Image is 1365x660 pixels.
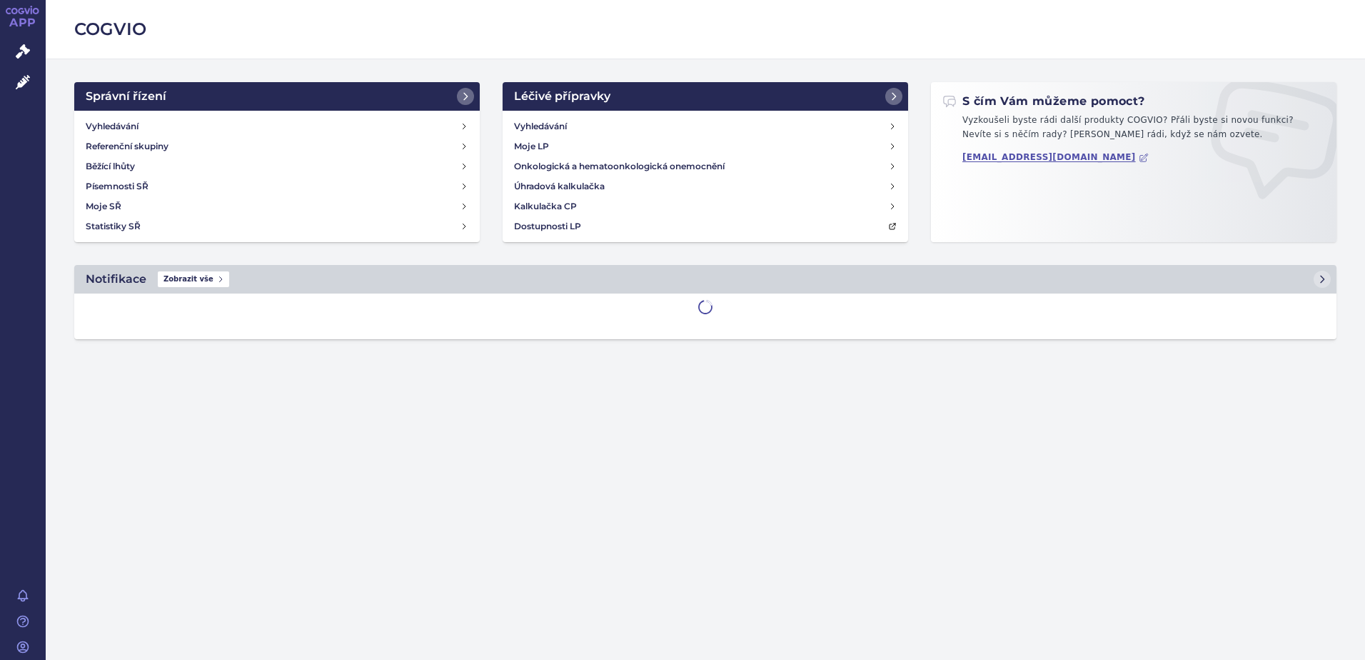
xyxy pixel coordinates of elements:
a: Moje SŘ [80,196,474,216]
a: Vyhledávání [508,116,902,136]
a: Moje LP [508,136,902,156]
a: Správní řízení [74,82,480,111]
a: Úhradová kalkulačka [508,176,902,196]
a: [EMAIL_ADDRESS][DOMAIN_NAME] [962,152,1149,163]
h4: Moje SŘ [86,199,121,214]
a: Dostupnosti LP [508,216,902,236]
a: Léčivé přípravky [503,82,908,111]
a: Referenční skupiny [80,136,474,156]
h4: Dostupnosti LP [514,219,581,234]
h2: Léčivé přípravky [514,88,610,105]
h2: Notifikace [86,271,146,288]
h4: Běžící lhůty [86,159,135,174]
h2: S čím Vám můžeme pomoct? [942,94,1145,109]
h2: COGVIO [74,17,1336,41]
a: Vyhledávání [80,116,474,136]
a: Běžící lhůty [80,156,474,176]
h4: Vyhledávání [86,119,138,134]
h4: Moje LP [514,139,549,154]
a: NotifikaceZobrazit vše [74,265,1336,294]
span: Zobrazit vše [158,271,229,287]
h4: Statistiky SŘ [86,219,141,234]
h4: Úhradová kalkulačka [514,179,605,194]
a: Statistiky SŘ [80,216,474,236]
h4: Referenční skupiny [86,139,168,154]
h4: Kalkulačka CP [514,199,577,214]
a: Onkologická a hematoonkologická onemocnění [508,156,902,176]
a: Kalkulačka CP [508,196,902,216]
h4: Písemnosti SŘ [86,179,148,194]
p: Vyzkoušeli byste rádi další produkty COGVIO? Přáli byste si novou funkci? Nevíte si s něčím rady?... [942,114,1325,147]
h2: Správní řízení [86,88,166,105]
a: Písemnosti SŘ [80,176,474,196]
h4: Onkologická a hematoonkologická onemocnění [514,159,725,174]
h4: Vyhledávání [514,119,567,134]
